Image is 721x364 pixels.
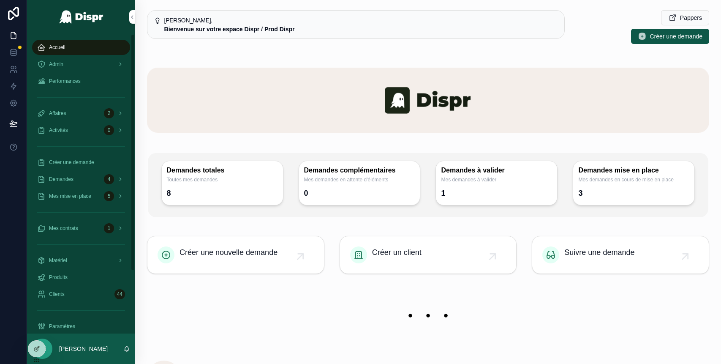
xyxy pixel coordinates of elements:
div: **Bienvenue sur votre espace Dispr / Prod Dispr** [164,25,558,33]
span: Matériel [49,257,67,264]
div: 0 [304,186,308,200]
a: Accueil [32,40,130,55]
span: Demandes [49,176,73,183]
span: Mes contrats [49,225,78,232]
a: Affaires2 [32,106,130,121]
h3: Demandes mise en place [578,166,689,175]
span: Performances [49,78,81,85]
span: Affaires [49,110,66,117]
h5: Bonjour Jeremy, [164,17,558,23]
img: 22208-banner-empty.png [147,298,709,334]
h3: Demandes à valider [441,166,552,175]
span: Créer un client [372,246,422,258]
a: Performances [32,74,130,89]
span: Suivre une demande [564,246,634,258]
a: Produits [32,270,130,285]
div: 0 [104,125,114,135]
span: Mes mise en place [49,193,91,200]
strong: Bienvenue sur votre espace Dispr / Prod Dispr [164,26,295,33]
span: Accueil [49,44,65,51]
div: 44 [114,289,125,299]
h3: Demandes totales [167,166,278,175]
div: 4 [104,174,114,184]
span: Créer une nouvelle demande [180,246,278,258]
button: Créer une demande [631,29,709,44]
div: 5 [104,191,114,201]
span: Créer une demande [650,32,702,41]
div: 8 [167,186,171,200]
a: Créer une nouvelle demande [147,236,324,274]
span: Mes demandes en attente d'éléments [304,176,415,183]
button: Pappers [661,10,709,25]
div: 3 [578,186,582,200]
a: Créer une demande [32,155,130,170]
span: Clients [49,291,65,298]
a: Admin [32,57,130,72]
span: Mes demandes à valider [441,176,552,183]
span: JZ [38,344,46,354]
img: App logo [59,10,104,24]
a: Mes contrats1 [32,221,130,236]
span: Créer une demande [49,159,94,166]
a: Paramètres [32,319,130,334]
h3: Demandes complémentaires [304,166,415,175]
span: Produits [49,274,68,281]
a: Demandes4 [32,172,130,187]
span: Activités [49,127,68,134]
div: 1 [441,186,445,200]
a: Suivre une demande [532,236,709,274]
a: Créer un client [340,236,517,274]
span: Paramètres [49,323,75,330]
span: Pappers [680,14,702,22]
a: Mes mise en place5 [32,189,130,204]
span: Mes demandes en cours de mise en place [578,176,689,183]
div: 1 [104,223,114,233]
img: banner-dispr.png [147,68,709,133]
a: Clients44 [32,287,130,302]
a: Matériel [32,253,130,268]
p: [PERSON_NAME] [59,345,108,353]
div: scrollable content [27,34,135,334]
a: Activités0 [32,123,130,138]
span: Admin [49,61,63,68]
span: Toutes mes demandes [167,176,278,183]
div: 2 [104,108,114,118]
